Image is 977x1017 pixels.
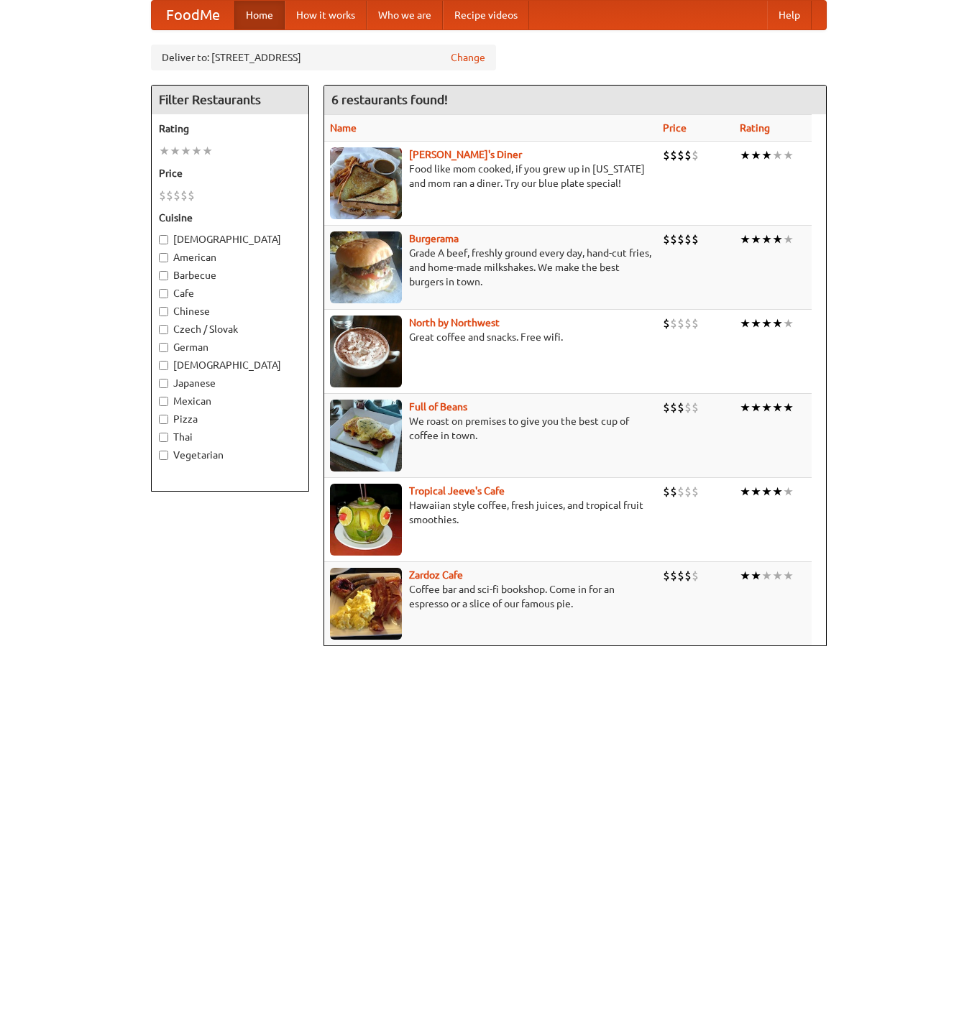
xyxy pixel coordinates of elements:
[159,361,168,370] input: [DEMOGRAPHIC_DATA]
[409,485,505,497] b: Tropical Jeeve's Cafe
[677,316,684,331] li: $
[331,93,448,106] ng-pluralize: 6 restaurants found!
[740,316,751,331] li: ★
[783,568,794,584] li: ★
[234,1,285,29] a: Home
[670,231,677,247] li: $
[159,250,301,264] label: American
[330,147,402,219] img: sallys.jpg
[151,45,496,70] div: Deliver to: [STREET_ADDRESS]
[751,484,761,500] li: ★
[159,394,301,408] label: Mexican
[159,253,168,262] input: American
[692,484,699,500] li: $
[159,289,168,298] input: Cafe
[670,568,677,584] li: $
[159,448,301,462] label: Vegetarian
[740,400,751,415] li: ★
[159,451,168,460] input: Vegetarian
[772,568,783,584] li: ★
[152,1,234,29] a: FoodMe
[330,498,651,527] p: Hawaiian style coffee, fresh juices, and tropical fruit smoothies.
[740,122,770,134] a: Rating
[159,376,301,390] label: Japanese
[684,231,692,247] li: $
[740,568,751,584] li: ★
[783,484,794,500] li: ★
[180,188,188,203] li: $
[409,401,467,413] a: Full of Beans
[783,231,794,247] li: ★
[285,1,367,29] a: How it works
[740,147,751,163] li: ★
[330,484,402,556] img: jeeves.jpg
[740,484,751,500] li: ★
[663,316,670,331] li: $
[159,322,301,336] label: Czech / Slovak
[761,316,772,331] li: ★
[761,231,772,247] li: ★
[330,414,651,443] p: We roast on premises to give you the best cup of coffee in town.
[159,235,168,244] input: [DEMOGRAPHIC_DATA]
[684,568,692,584] li: $
[330,582,651,611] p: Coffee bar and sci-fi bookshop. Come in for an espresso or a slice of our famous pie.
[409,569,463,581] a: Zardoz Cafe
[159,415,168,424] input: Pizza
[751,316,761,331] li: ★
[330,316,402,387] img: north.jpg
[670,400,677,415] li: $
[663,122,687,134] a: Price
[173,188,180,203] li: $
[443,1,529,29] a: Recipe videos
[159,304,301,318] label: Chinese
[202,143,213,159] li: ★
[751,147,761,163] li: ★
[670,484,677,500] li: $
[159,397,168,406] input: Mexican
[330,122,357,134] a: Name
[330,162,651,190] p: Food like mom cooked, if you grew up in [US_STATE] and mom ran a diner. Try our blue plate special!
[188,188,195,203] li: $
[692,400,699,415] li: $
[159,433,168,442] input: Thai
[684,400,692,415] li: $
[159,232,301,247] label: [DEMOGRAPHIC_DATA]
[159,271,168,280] input: Barbecue
[783,316,794,331] li: ★
[409,233,459,244] a: Burgerama
[767,1,812,29] a: Help
[159,307,168,316] input: Chinese
[677,400,684,415] li: $
[152,86,308,114] h4: Filter Restaurants
[783,147,794,163] li: ★
[367,1,443,29] a: Who we are
[166,188,173,203] li: $
[191,143,202,159] li: ★
[330,568,402,640] img: zardoz.jpg
[409,317,500,328] a: North by Northwest
[159,121,301,136] h5: Rating
[330,246,651,289] p: Grade A beef, freshly ground every day, hand-cut fries, and home-made milkshakes. We make the bes...
[684,147,692,163] li: $
[409,149,522,160] a: [PERSON_NAME]'s Diner
[761,400,772,415] li: ★
[159,143,170,159] li: ★
[772,316,783,331] li: ★
[740,231,751,247] li: ★
[330,400,402,471] img: beans.jpg
[159,430,301,444] label: Thai
[663,147,670,163] li: $
[751,568,761,584] li: ★
[330,330,651,344] p: Great coffee and snacks. Free wifi.
[677,568,684,584] li: $
[692,316,699,331] li: $
[159,340,301,354] label: German
[751,231,761,247] li: ★
[692,568,699,584] li: $
[772,147,783,163] li: ★
[761,568,772,584] li: ★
